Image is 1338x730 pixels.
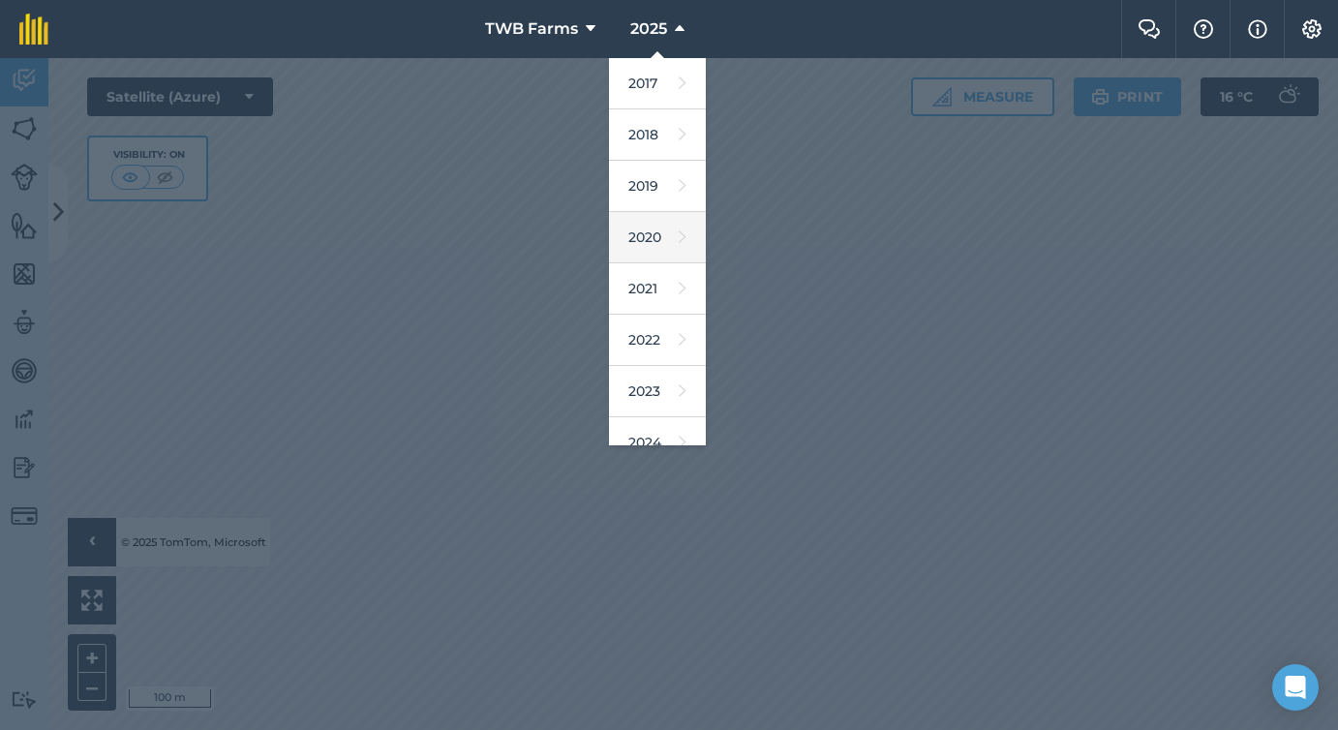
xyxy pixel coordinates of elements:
[609,263,706,315] a: 2021
[609,366,706,417] a: 2023
[609,58,706,109] a: 2017
[609,315,706,366] a: 2022
[609,161,706,212] a: 2019
[609,212,706,263] a: 2020
[1300,19,1323,39] img: A cog icon
[630,17,667,41] span: 2025
[609,417,706,469] a: 2024
[1272,664,1319,711] div: Open Intercom Messenger
[1138,19,1161,39] img: Two speech bubbles overlapping with the left bubble in the forefront
[1248,17,1267,41] img: svg+xml;base64,PHN2ZyB4bWxucz0iaHR0cDovL3d3dy53My5vcmcvMjAwMC9zdmciIHdpZHRoPSIxNyIgaGVpZ2h0PSIxNy...
[19,14,48,45] img: fieldmargin Logo
[485,17,578,41] span: TWB Farms
[609,109,706,161] a: 2018
[1192,19,1215,39] img: A question mark icon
